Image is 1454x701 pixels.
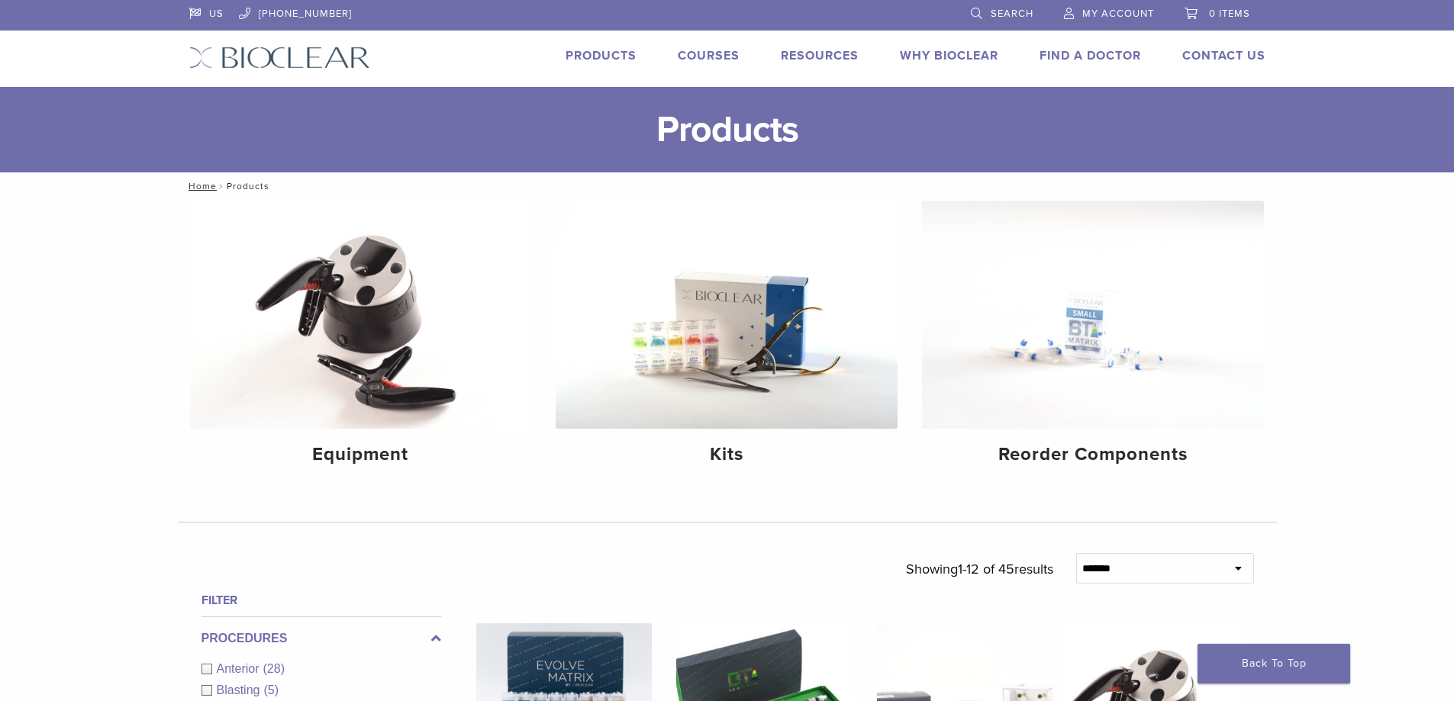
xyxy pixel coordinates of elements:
[958,561,1014,577] span: 1-12 of 45
[190,201,532,429] img: Equipment
[922,201,1264,478] a: Reorder Components
[201,591,441,609] h4: Filter
[1209,8,1250,20] span: 0 items
[201,629,441,648] label: Procedures
[202,441,520,468] h4: Equipment
[263,662,285,675] span: (28)
[566,48,637,63] a: Products
[1182,48,1265,63] a: Contact Us
[991,8,1033,20] span: Search
[900,48,998,63] a: Why Bioclear
[184,181,217,191] a: Home
[217,662,263,675] span: Anterior
[568,441,885,468] h4: Kits
[906,553,1053,585] p: Showing results
[189,47,370,69] img: Bioclear
[556,201,898,429] img: Kits
[678,48,740,63] a: Courses
[556,201,898,478] a: Kits
[217,683,264,696] span: Blasting
[190,201,532,478] a: Equipment
[934,441,1252,468] h4: Reorder Components
[922,201,1264,429] img: Reorder Components
[1082,8,1154,20] span: My Account
[178,172,1277,200] nav: Products
[781,48,859,63] a: Resources
[1198,644,1350,683] a: Back To Top
[1040,48,1141,63] a: Find A Doctor
[263,683,279,696] span: (5)
[217,182,227,190] span: /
